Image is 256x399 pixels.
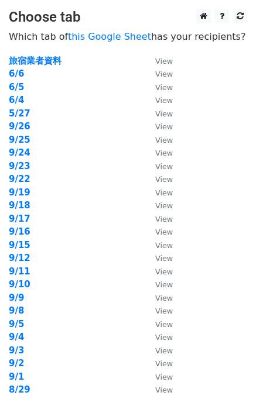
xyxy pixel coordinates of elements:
small: View [155,57,173,66]
small: View [155,96,173,105]
a: View [144,108,173,119]
a: 9/26 [9,121,30,132]
a: View [144,345,173,356]
a: 9/17 [9,214,30,224]
small: View [155,241,173,250]
a: View [144,253,173,263]
a: 6/6 [9,68,24,79]
a: 9/8 [9,305,24,316]
a: View [144,135,173,145]
a: View [144,161,173,171]
a: View [144,82,173,92]
a: this Google Sheet [68,31,151,42]
a: View [144,121,173,132]
a: View [144,319,173,329]
small: View [155,320,173,329]
small: View [155,188,173,197]
a: 9/1 [9,372,24,382]
small: View [155,359,173,368]
a: View [144,305,173,316]
a: 9/5 [9,319,24,329]
small: View [155,136,173,145]
a: View [144,266,173,277]
a: 9/10 [9,279,30,290]
small: View [155,386,173,394]
a: View [144,293,173,303]
strong: 9/24 [9,147,30,158]
a: View [144,214,173,224]
a: View [144,358,173,369]
a: 旅宿業者資料 [9,56,62,66]
a: View [144,240,173,250]
a: 9/4 [9,332,24,342]
h3: Choose tab [9,9,247,26]
a: 9/18 [9,200,30,211]
a: 9/12 [9,253,30,263]
a: View [144,187,173,198]
a: 5/27 [9,108,30,119]
small: View [155,373,173,381]
a: View [144,226,173,237]
small: View [155,175,173,184]
a: 6/4 [9,95,24,105]
small: View [155,122,173,131]
a: View [144,372,173,382]
a: 6/5 [9,82,24,92]
a: 9/25 [9,135,30,145]
a: View [144,384,173,395]
a: View [144,279,173,290]
a: 9/15 [9,240,30,250]
small: View [155,149,173,157]
a: 8/29 [9,384,30,395]
a: 9/11 [9,266,30,277]
small: View [155,228,173,236]
a: View [144,95,173,105]
small: View [155,201,173,210]
a: 9/23 [9,161,30,171]
a: 9/2 [9,358,24,369]
small: View [155,346,173,355]
small: View [155,83,173,92]
a: View [144,174,173,184]
small: View [155,333,173,342]
small: View [155,254,173,263]
small: View [155,294,173,302]
a: 9/19 [9,187,30,198]
a: 9/16 [9,226,30,237]
p: Which tab of has your recipients? [9,30,247,43]
a: 9/3 [9,345,24,356]
a: View [144,332,173,342]
small: View [155,162,173,171]
small: View [155,307,173,315]
a: View [144,56,173,66]
a: View [144,147,173,158]
small: View [155,280,173,289]
small: View [155,70,173,78]
a: 9/22 [9,174,30,184]
small: View [155,109,173,118]
a: 9/9 [9,293,24,303]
